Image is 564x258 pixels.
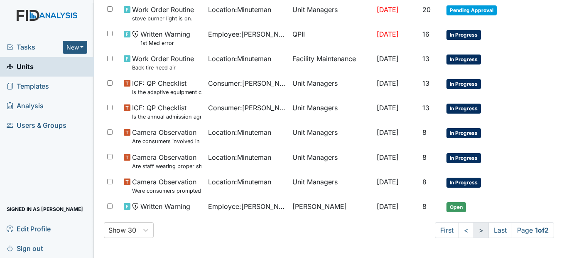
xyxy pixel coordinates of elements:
[377,178,399,186] span: [DATE]
[132,127,201,145] span: Camera Observation Are consumers involved in Active Treatment?
[132,15,194,22] small: stove burner light is on.
[208,103,286,113] span: Consumer : [PERSON_NAME][GEOGRAPHIC_DATA]
[512,222,554,238] span: Page
[377,128,399,136] span: [DATE]
[7,242,43,255] span: Sign out
[140,39,190,47] small: 1st Med error
[132,177,201,195] span: Camera Observation Were consumers prompted and/or assisted with washing their hands for meal prep?
[108,225,136,235] div: Show 30
[208,201,286,211] span: Employee : [PERSON_NAME][GEOGRAPHIC_DATA]
[377,5,399,14] span: [DATE]
[289,26,373,50] td: QPII
[422,128,427,136] span: 8
[446,178,481,188] span: In Progress
[435,222,459,238] a: First
[422,178,427,186] span: 8
[422,202,427,211] span: 8
[132,187,201,195] small: Were consumers prompted and/or assisted with washing their hands for meal prep?
[7,60,34,73] span: Units
[63,41,88,54] button: New
[132,103,201,121] span: ICF: QP Checklist Is the annual admission agreement current? (document the date in the comment se...
[289,1,373,26] td: Unit Managers
[132,152,201,170] span: Camera Observation Are staff wearing proper shoes?
[377,30,399,38] span: [DATE]
[208,5,271,15] span: Location : Minuteman
[289,174,373,198] td: Unit Managers
[473,222,489,238] a: >
[446,153,481,163] span: In Progress
[208,78,286,88] span: Consumer : [PERSON_NAME][GEOGRAPHIC_DATA]
[132,88,201,96] small: Is the adaptive equipment consent current? (document the date in the comment section)
[7,119,66,132] span: Users & Groups
[132,137,201,145] small: Are consumers involved in Active Treatment?
[446,202,466,212] span: Open
[208,29,286,39] span: Employee : [PERSON_NAME], Sierra
[422,55,429,63] span: 13
[446,79,481,89] span: In Progress
[422,30,429,38] span: 16
[132,113,201,121] small: Is the annual admission agreement current? (document the date in the comment section)
[289,124,373,149] td: Unit Managers
[446,55,481,64] span: In Progress
[422,153,427,161] span: 8
[132,64,194,72] small: Back tire need air
[377,55,399,63] span: [DATE]
[422,104,429,112] span: 13
[7,80,49,93] span: Templates
[132,162,201,170] small: Are staff wearing proper shoes?
[446,128,481,138] span: In Progress
[289,149,373,174] td: Unit Managers
[140,29,190,47] span: Written Warning 1st Med error
[7,99,44,112] span: Analysis
[7,203,83,216] span: Signed in as [PERSON_NAME]
[459,222,474,238] a: <
[132,5,194,22] span: Work Order Routine stove burner light is on.
[377,153,399,161] span: [DATE]
[446,5,497,15] span: Pending Approval
[289,50,373,75] td: Facility Maintenance
[140,201,190,211] span: Written Warning
[7,222,51,235] span: Edit Profile
[289,99,373,124] td: Unit Managers
[208,54,271,64] span: Location : Minuteman
[7,42,63,52] a: Tasks
[208,152,271,162] span: Location : Minuteman
[435,222,554,238] nav: task-pagination
[289,198,373,216] td: [PERSON_NAME]
[422,5,431,14] span: 20
[132,54,194,72] span: Work Order Routine Back tire need air
[208,127,271,137] span: Location : Minuteman
[132,78,201,96] span: ICF: QP Checklist Is the adaptive equipment consent current? (document the date in the comment se...
[446,30,481,40] span: In Progress
[208,177,271,187] span: Location : Minuteman
[446,104,481,114] span: In Progress
[488,222,512,238] a: Last
[377,104,399,112] span: [DATE]
[422,79,429,87] span: 13
[289,75,373,99] td: Unit Managers
[377,79,399,87] span: [DATE]
[377,202,399,211] span: [DATE]
[535,226,549,234] strong: 1 of 2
